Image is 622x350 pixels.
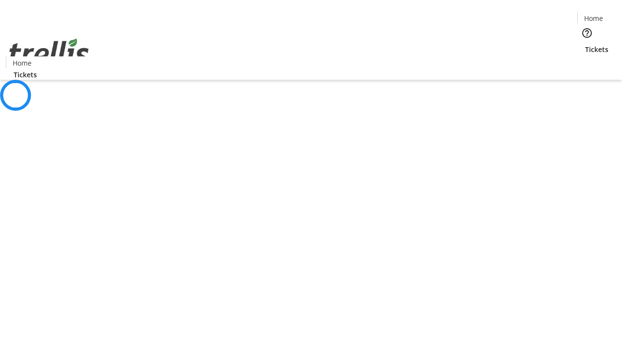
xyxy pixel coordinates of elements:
a: Tickets [6,70,45,80]
button: Cart [577,54,597,74]
span: Home [13,58,32,68]
a: Tickets [577,44,616,54]
span: Tickets [585,44,608,54]
a: Home [578,13,609,23]
button: Help [577,23,597,43]
a: Home [6,58,37,68]
img: Orient E2E Organization m8b8QOTwRL's Logo [6,28,92,76]
span: Tickets [14,70,37,80]
span: Home [584,13,603,23]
